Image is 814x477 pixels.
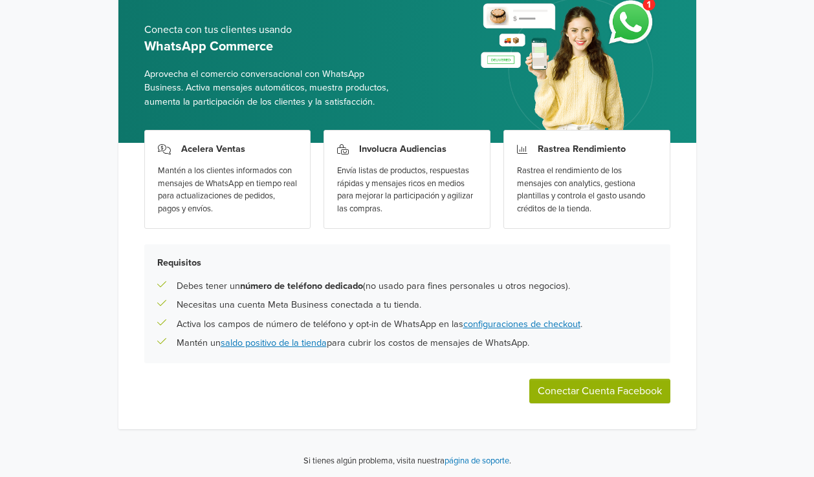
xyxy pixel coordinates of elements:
[158,165,298,215] div: Mantén a los clientes informados con mensajes de WhatsApp en tiempo real para actualizaciones de ...
[337,165,477,215] div: Envía listas de productos, respuestas rápidas y mensajes ricos en medios para mejorar la particip...
[517,165,657,215] div: Rastrea el rendimiento de los mensajes con analytics, gestiona plantillas y controla el gasto usa...
[538,143,626,154] h3: Rastrea Rendimiento
[303,455,511,468] p: Si tienes algún problema, visita nuestra .
[177,279,570,293] p: Debes tener un (no usado para fines personales u otros negocios).
[181,143,245,154] h3: Acelera Ventas
[445,456,509,466] a: página de soporte
[221,337,327,348] a: saldo positivo de la tienda
[529,379,670,403] button: Conectar Cuenta Facebook
[240,281,363,291] b: número de teléfono dedicado
[144,39,397,54] h5: WhatsApp Commerce
[177,298,421,312] p: Necesitas una cuenta Meta Business conectada a tu tienda.
[463,319,580,330] a: configuraciones de checkout
[157,257,657,268] h5: Requisitos
[359,143,446,154] h3: Involucra Audiencias
[144,67,397,109] span: Aprovecha el comercio conversacional con WhatsApp Business. Activa mensajes automáticos, muestra ...
[177,317,582,332] p: Activa los campos de número de teléfono y opt-in de WhatsApp en las .
[144,24,397,36] h5: Conecta con tus clientes usando
[177,336,529,350] p: Mantén un para cubrir los costos de mensajes de WhatsApp.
